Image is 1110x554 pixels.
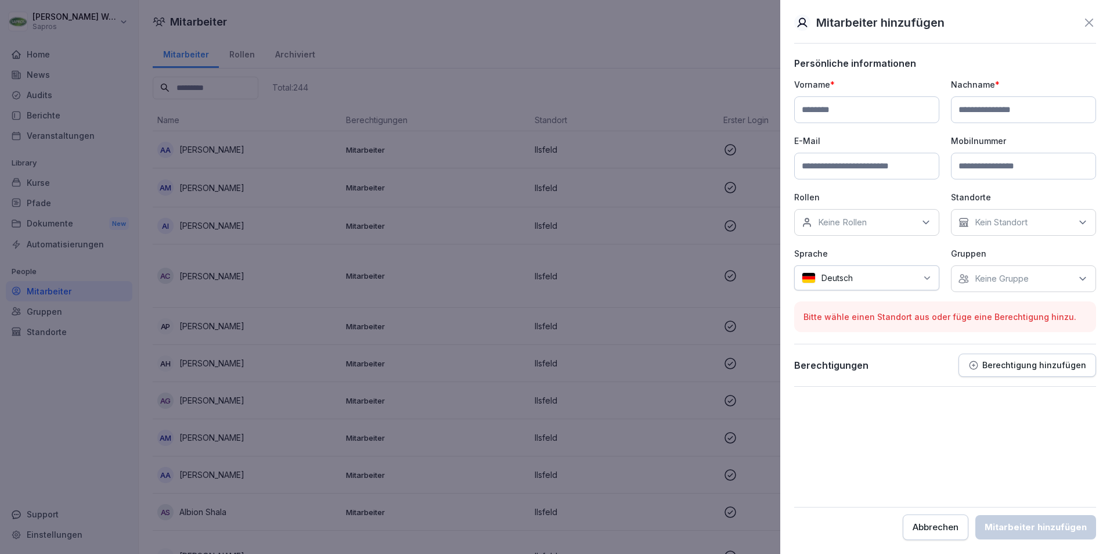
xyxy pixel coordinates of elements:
button: Abbrechen [903,515,968,540]
p: Kein Standort [975,217,1028,228]
p: Keine Gruppe [975,273,1029,285]
p: Sprache [794,247,939,260]
p: Berechtigung hinzufügen [982,361,1086,370]
p: Vorname [794,78,939,91]
div: Abbrechen [913,521,958,534]
p: Keine Rollen [818,217,867,228]
p: Mobilnummer [951,135,1096,147]
img: de.svg [802,272,816,283]
p: Mitarbeiter hinzufügen [816,14,945,31]
p: E-Mail [794,135,939,147]
p: Rollen [794,191,939,203]
div: Deutsch [794,265,939,290]
button: Berechtigung hinzufügen [958,354,1096,377]
div: Mitarbeiter hinzufügen [985,521,1087,534]
p: Gruppen [951,247,1096,260]
p: Berechtigungen [794,359,868,371]
p: Bitte wähle einen Standort aus oder füge eine Berechtigung hinzu. [803,311,1087,323]
p: Standorte [951,191,1096,203]
button: Mitarbeiter hinzufügen [975,515,1096,539]
p: Nachname [951,78,1096,91]
p: Persönliche informationen [794,57,1096,69]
